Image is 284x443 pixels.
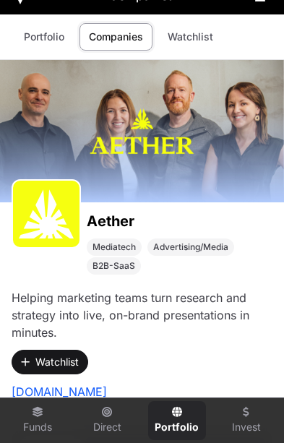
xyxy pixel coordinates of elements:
[158,23,223,51] a: Watchlist
[12,289,272,341] p: Helping marketing teams turn research and strategy into live, on-brand presentations in minutes.
[79,23,152,51] a: Companies
[78,401,136,440] a: Direct
[87,211,272,231] h1: Aether
[92,260,135,272] span: B2B-SaaS
[12,350,88,374] button: Watchlist
[153,241,228,253] span: Advertising/Media
[12,383,107,400] a: [DOMAIN_NAME]
[19,186,74,241] img: Aether-Icon.svg
[14,23,74,51] a: Portfolio
[9,401,66,440] a: Funds
[92,241,136,253] span: Mediatech
[212,374,284,443] iframe: Chat Widget
[148,401,206,440] a: Portfolio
